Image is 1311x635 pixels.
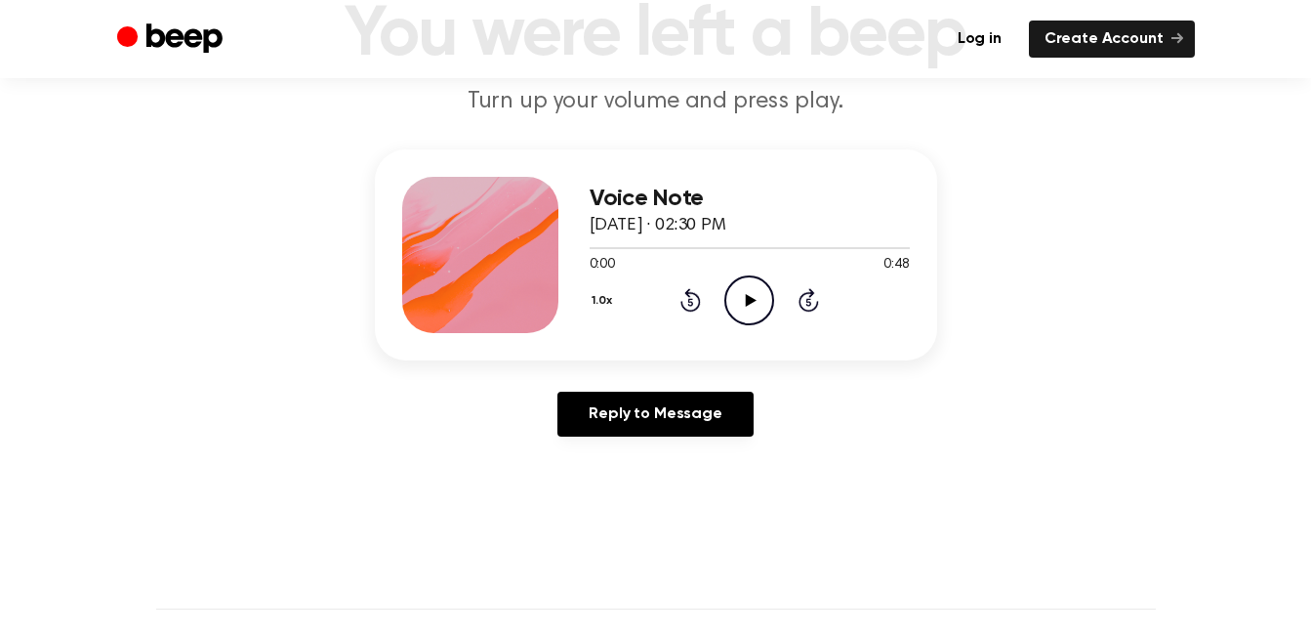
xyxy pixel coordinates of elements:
a: Create Account [1029,21,1195,58]
a: Beep [117,21,227,59]
a: Log in [942,21,1017,58]
span: [DATE] · 02:30 PM [590,217,726,234]
span: 0:00 [590,255,615,275]
h3: Voice Note [590,186,910,212]
span: 0:48 [883,255,909,275]
button: 1.0x [590,284,620,317]
a: Reply to Message [557,392,753,437]
p: Turn up your volume and press play. [281,86,1031,118]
